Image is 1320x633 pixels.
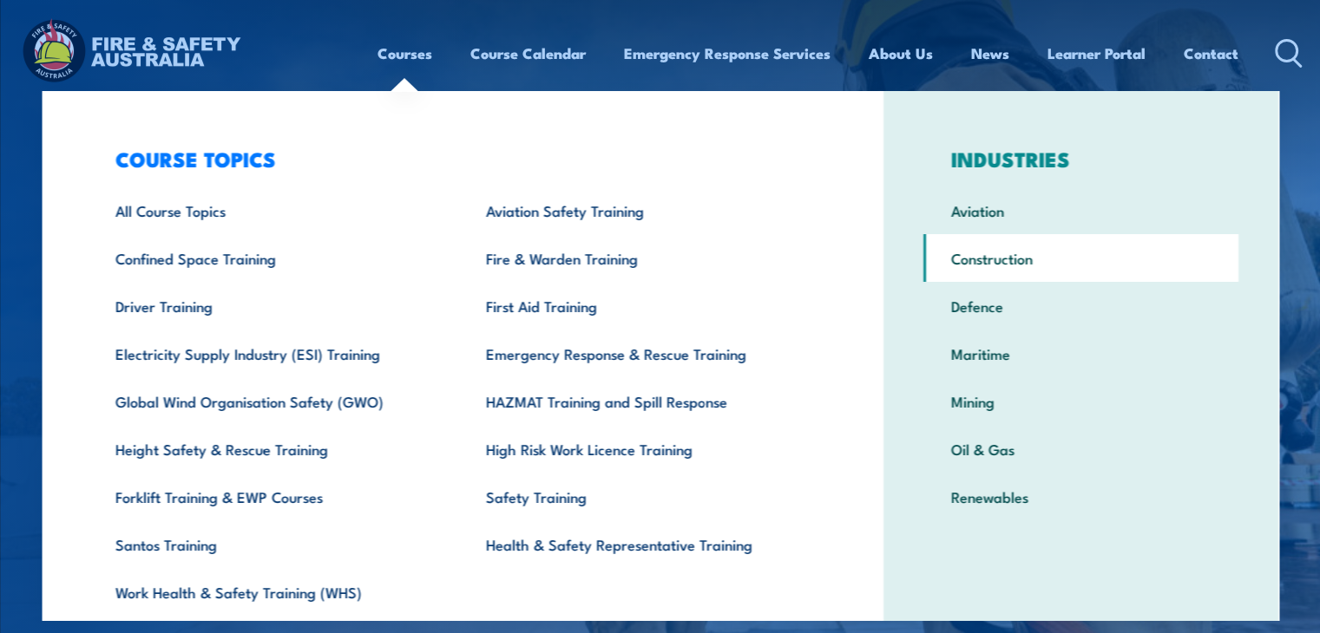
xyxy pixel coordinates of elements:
[923,377,1238,425] a: Mining
[923,425,1238,473] a: Oil & Gas
[88,330,458,377] a: Electricity Supply Industry (ESI) Training
[88,568,458,616] a: Work Health & Safety Training (WHS)
[88,234,458,282] a: Confined Space Training
[923,473,1238,520] a: Renewables
[470,30,586,76] a: Course Calendar
[88,520,458,568] a: Santos Training
[923,330,1238,377] a: Maritime
[458,520,829,568] a: Health & Safety Representative Training
[923,234,1238,282] a: Construction
[458,282,829,330] a: First Aid Training
[458,330,829,377] a: Emergency Response & Rescue Training
[971,30,1009,76] a: News
[88,377,458,425] a: Global Wind Organisation Safety (GWO)
[923,282,1238,330] a: Defence
[88,425,458,473] a: Height Safety & Rescue Training
[1184,30,1238,76] a: Contact
[88,147,829,171] h3: COURSE TOPICS
[88,186,458,234] a: All Course Topics
[88,473,458,520] a: Forklift Training & EWP Courses
[458,234,829,282] a: Fire & Warden Training
[923,186,1238,234] a: Aviation
[458,186,829,234] a: Aviation Safety Training
[624,30,831,76] a: Emergency Response Services
[378,30,432,76] a: Courses
[1047,30,1146,76] a: Learner Portal
[88,282,458,330] a: Driver Training
[869,30,933,76] a: About Us
[458,377,829,425] a: HAZMAT Training and Spill Response
[923,147,1238,171] h3: INDUSTRIES
[458,473,829,520] a: Safety Training
[458,425,829,473] a: High Risk Work Licence Training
